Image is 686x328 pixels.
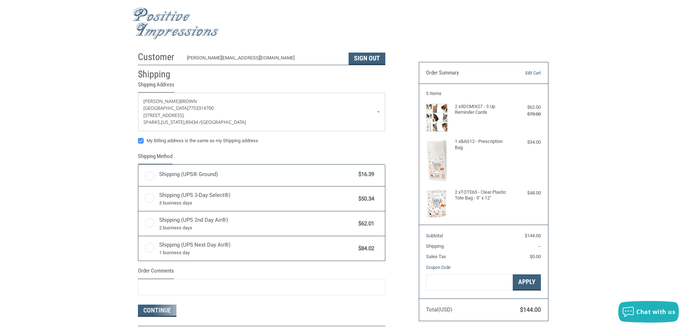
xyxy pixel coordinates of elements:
span: $144.00 [520,306,541,313]
div: $48.00 [512,189,541,197]
span: [STREET_ADDRESS] [143,112,184,118]
span: [GEOGRAPHIC_DATA] [143,105,188,111]
button: Sign Out [349,53,385,65]
img: Positive Impressions [133,8,219,40]
span: [US_STATE], [161,119,185,125]
span: Sales Tax [426,254,446,259]
h4: 2 x 3DCMIX27 - 3 Up Reminder Cards [455,104,511,116]
span: 2 business days [159,224,355,232]
span: 3 business days [159,199,355,207]
h4: 1 x BAG12 - Prescription Bag [455,139,511,150]
legend: Order Comments [138,267,174,279]
button: Chat with us [618,301,679,323]
span: $84.02 [355,244,375,253]
h3: Order Summary [426,69,504,77]
span: [PERSON_NAME] [143,98,180,104]
span: Subtotal [426,233,443,238]
span: Shipping (UPS 2nd Day Air®) [159,216,355,231]
legend: Shipping Address [138,81,174,93]
span: Shipping [426,243,444,249]
span: Shipping (UPS 3-Day Select®) [159,191,355,206]
a: Enter or select a different address [138,93,385,131]
span: -- [538,243,541,249]
span: 89434 / [185,119,201,125]
span: $16.39 [355,170,375,179]
span: $50.34 [355,195,375,203]
span: Shipping (UPS® Ground) [159,170,355,179]
div: $34.00 [512,139,541,146]
h4: 2 x TOTE65 - Clear Plastic Tote Bag - 9" x 12" [455,189,511,201]
button: Continue [138,305,176,317]
div: [PERSON_NAME][EMAIL_ADDRESS][DOMAIN_NAME] [187,54,341,65]
span: Total (USD) [426,306,452,313]
a: Edit Cart [504,69,541,77]
span: 7753314700 [188,105,214,111]
label: My Billing address is the same as my Shipping address [138,138,385,144]
input: Gift Certificate or Coupon Code [426,274,513,291]
span: [GEOGRAPHIC_DATA] [201,119,246,125]
span: 1 business day [159,249,355,256]
div: $62.00 [512,104,541,111]
button: Apply [513,274,541,291]
span: Sparks, [143,119,161,125]
span: $144.00 [525,233,541,238]
span: $0.00 [530,254,541,259]
span: Brown [180,98,197,104]
h2: Customer [138,51,180,63]
span: Shipping (UPS Next Day Air®) [159,241,355,256]
h2: Shipping [138,68,180,80]
span: $62.01 [355,220,375,228]
span: Chat with us [636,308,675,316]
div: $70.00 [512,111,541,118]
h3: 5 Items [426,91,541,96]
legend: Shipping Method [138,152,172,164]
a: Coupon Code [426,265,450,270]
